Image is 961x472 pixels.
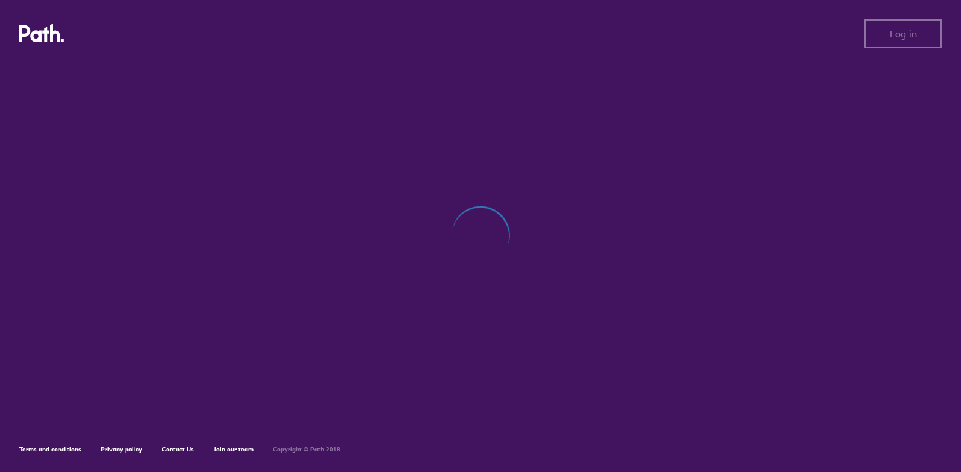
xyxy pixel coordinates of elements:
[101,445,142,453] a: Privacy policy
[864,19,942,48] button: Log in
[162,445,194,453] a: Contact Us
[273,446,340,453] h6: Copyright © Path 2018
[213,445,254,453] a: Join our team
[19,445,81,453] a: Terms and conditions
[890,28,917,39] span: Log in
